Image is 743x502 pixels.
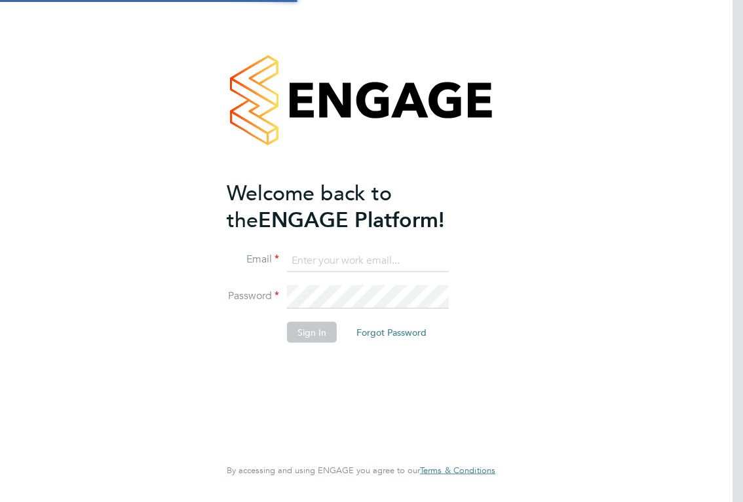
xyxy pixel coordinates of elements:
[227,465,495,476] span: By accessing and using ENGAGE you agree to our
[227,180,392,232] span: Welcome back to the
[287,249,449,272] input: Enter your work email...
[287,322,337,343] button: Sign In
[420,465,495,476] span: Terms & Conditions
[420,465,495,476] a: Terms & Conditions
[227,289,279,303] label: Password
[227,253,279,266] label: Email
[227,179,482,233] h2: ENGAGE Platform!
[346,322,437,343] button: Forgot Password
